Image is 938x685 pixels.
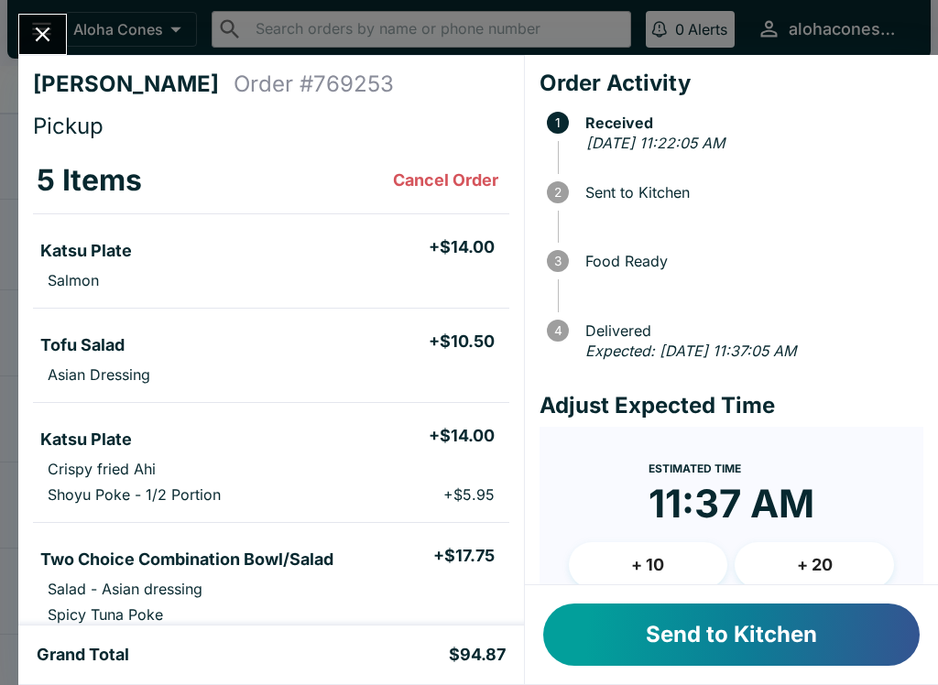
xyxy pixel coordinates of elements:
[33,71,234,98] h4: [PERSON_NAME]
[649,480,814,527] time: 11:37 AM
[48,271,99,289] p: Salmon
[429,236,495,258] h5: + $14.00
[433,545,495,567] h5: + $17.75
[429,331,495,353] h5: + $10.50
[576,322,923,339] span: Delivered
[40,334,125,356] h5: Tofu Salad
[735,542,894,588] button: + 20
[449,644,506,666] h5: $94.87
[540,392,923,419] h4: Adjust Expected Time
[569,542,728,588] button: + 10
[585,342,796,360] em: Expected: [DATE] 11:37:05 AM
[443,485,495,504] p: + $5.95
[429,425,495,447] h5: + $14.00
[649,462,741,475] span: Estimated Time
[48,580,202,598] p: Salad - Asian dressing
[40,429,132,451] h5: Katsu Plate
[576,253,923,269] span: Food Ready
[543,603,920,666] button: Send to Kitchen
[554,254,562,268] text: 3
[555,115,561,130] text: 1
[386,162,506,199] button: Cancel Order
[554,185,562,200] text: 2
[48,365,150,384] p: Asian Dressing
[553,323,562,338] text: 4
[576,114,923,131] span: Received
[37,644,129,666] h5: Grand Total
[576,184,923,201] span: Sent to Kitchen
[234,71,394,98] h4: Order # 769253
[19,15,66,54] button: Close
[37,162,142,199] h3: 5 Items
[48,605,163,624] p: Spicy Tuna Poke
[40,549,333,571] h5: Two Choice Combination Bowl/Salad
[40,240,132,262] h5: Katsu Plate
[586,134,725,152] em: [DATE] 11:22:05 AM
[48,460,156,478] p: Crispy fried Ahi
[540,70,923,97] h4: Order Activity
[33,113,104,139] span: Pickup
[48,485,221,504] p: Shoyu Poke - 1/2 Portion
